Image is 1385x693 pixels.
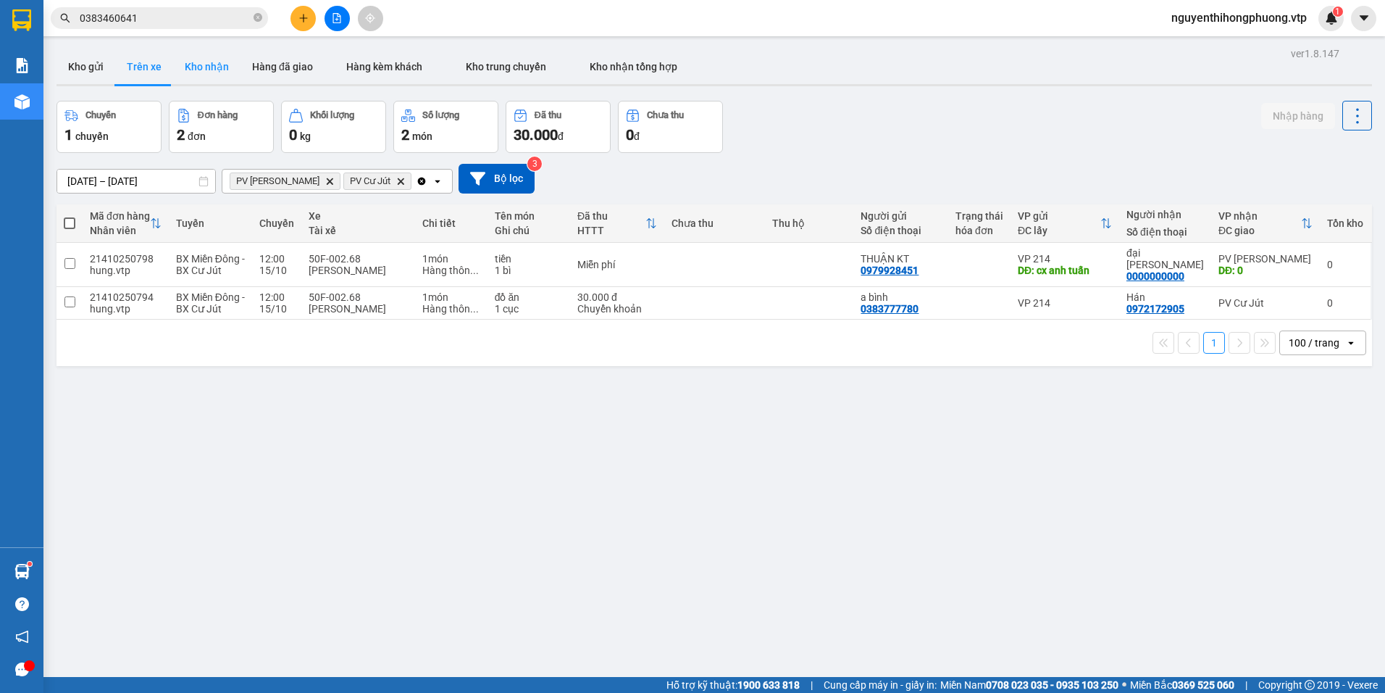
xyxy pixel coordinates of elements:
[772,217,846,229] div: Thu hộ
[590,61,677,72] span: Kho nhận tổng hợp
[15,597,29,611] span: question-circle
[666,677,800,693] span: Hỗ trợ kỹ thuật:
[1018,265,1112,276] div: DĐ: cx anh tuấn
[15,663,29,676] span: message
[85,110,116,120] div: Chuyến
[1261,103,1335,129] button: Nhập hàng
[1126,209,1204,220] div: Người nhận
[310,110,354,120] div: Khối lượng
[412,130,432,142] span: món
[176,291,245,315] span: BX Miền Đông - BX Cư Jút
[90,291,162,303] div: 21410250794
[1130,677,1234,693] span: Miền Bắc
[50,87,168,98] strong: BIÊN NHẬN GỬI HÀNG HOÁ
[14,58,30,73] img: solution-icon
[495,210,563,222] div: Tên món
[90,265,162,276] div: hung.vtp
[350,175,390,187] span: PV Cư Jút
[432,175,443,187] svg: open
[1126,303,1184,315] div: 0972172905
[365,13,375,23] span: aim
[298,13,309,23] span: plus
[1160,9,1318,27] span: nguyenthihongphuong.vtp
[824,677,937,693] span: Cung cấp máy in - giấy in:
[495,303,563,315] div: 1 cục
[90,210,150,222] div: Mã đơn hàng
[177,126,185,144] span: 2
[64,126,72,144] span: 1
[495,225,563,236] div: Ghi chú
[90,303,162,315] div: hung.vtp
[309,291,408,303] div: 50F-002.68
[861,265,919,276] div: 0979928451
[90,225,150,236] div: Nhân viên
[14,94,30,109] img: warehouse-icon
[459,164,535,194] button: Bộ lọc
[259,265,294,276] div: 15/10
[300,130,311,142] span: kg
[618,101,723,153] button: Chưa thu0đ
[325,6,350,31] button: file-add
[325,177,334,186] svg: Delete
[80,10,251,26] input: Tìm tên, số ĐT hoặc mã đơn
[1327,297,1363,309] div: 0
[198,110,238,120] div: Đơn hàng
[343,173,411,190] span: PV Cư Jút, close by backspace
[309,253,408,265] div: 50F-002.68
[230,173,340,190] span: PV Nam Đong, close by backspace
[188,130,206,142] span: đơn
[495,253,563,265] div: tiền
[1018,253,1112,265] div: VP 214
[1245,677,1247,693] span: |
[470,303,479,315] span: ...
[506,101,611,153] button: Đã thu30.000đ
[577,210,645,222] div: Đã thu
[401,126,409,144] span: 2
[14,33,33,69] img: logo
[176,253,245,276] span: BX Miền Đông - BX Cư Jút
[254,12,262,25] span: close-circle
[240,49,325,84] button: Hàng đã giao
[12,9,31,31] img: logo-vxr
[60,13,70,23] span: search
[940,677,1118,693] span: Miền Nam
[1218,210,1301,222] div: VP nhận
[115,49,173,84] button: Trên xe
[1325,12,1338,25] img: icon-new-feature
[138,65,204,76] span: 14:31:08 [DATE]
[173,49,240,84] button: Kho nhận
[470,265,479,276] span: ...
[1211,204,1320,243] th: Toggle SortBy
[861,225,940,236] div: Số điện thoại
[236,175,319,187] span: PV Nam Đong
[861,291,940,303] div: a bình
[259,291,294,303] div: 12:00
[647,110,684,120] div: Chưa thu
[1018,225,1100,236] div: ĐC lấy
[254,13,262,22] span: close-circle
[83,204,169,243] th: Toggle SortBy
[57,49,115,84] button: Kho gửi
[176,217,246,229] div: Tuyến
[38,23,117,78] strong: CÔNG TY TNHH [GEOGRAPHIC_DATA] 214 QL13 - P.26 - Q.BÌNH THẠNH - TP HCM 1900888606
[1327,217,1363,229] div: Tồn kho
[309,210,408,222] div: Xe
[289,126,297,144] span: 0
[1218,297,1313,309] div: PV Cư Jút
[671,217,758,229] div: Chưa thu
[169,101,274,153] button: Đơn hàng2đơn
[290,6,316,31] button: plus
[346,61,422,72] span: Hàng kèm khách
[1126,270,1184,282] div: 0000000000
[1126,247,1204,270] div: đại lý Đàm
[1203,332,1225,354] button: 1
[358,6,383,31] button: aim
[422,110,459,120] div: Số lượng
[1126,226,1204,238] div: Số điện thoại
[393,101,498,153] button: Số lượng2món
[737,679,800,691] strong: 1900 633 818
[111,101,134,122] span: Nơi nhận:
[422,265,480,276] div: Hàng thông thường
[1218,253,1313,265] div: PV [PERSON_NAME]
[14,101,30,122] span: Nơi gửi:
